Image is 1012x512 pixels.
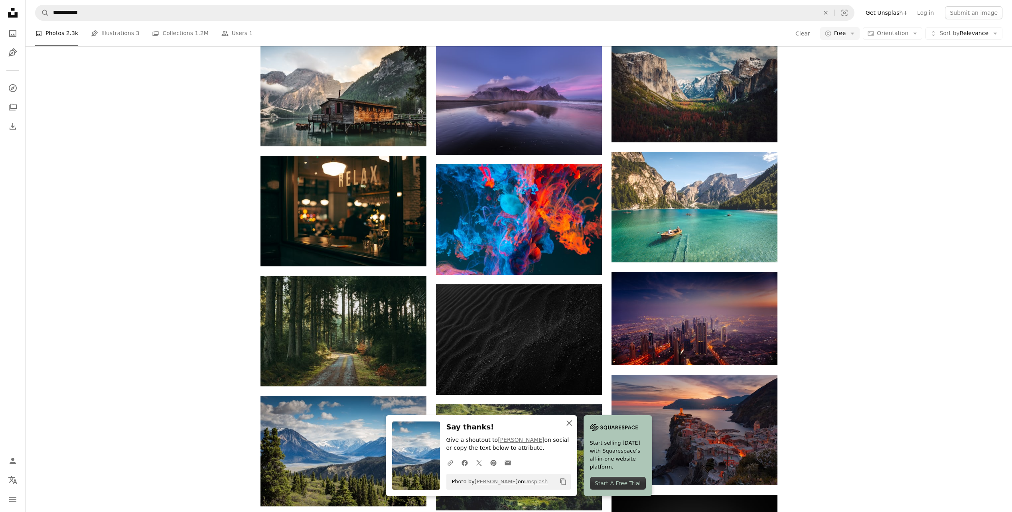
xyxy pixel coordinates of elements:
[221,21,253,46] a: Users 1
[612,315,777,322] a: aerial view photography of high rise building
[584,415,652,496] a: Start selling [DATE] with Squarespace’s all-in-one website platform.Start A Free Trial
[612,272,777,365] img: aerial view photography of high rise building
[945,6,1002,19] button: Submit an image
[36,5,49,20] button: Search Unsplash
[436,96,602,103] a: photo of mountain
[436,336,602,343] a: grey sand wave
[612,83,777,91] a: photo of valley
[498,437,544,443] a: [PERSON_NAME]
[458,455,472,471] a: Share on Facebook
[5,45,21,61] a: Illustrations
[436,404,602,510] img: train on bridge surrounded with trees at daytime
[436,284,602,395] img: grey sand wave
[835,5,854,20] button: Visual search
[446,421,571,433] h3: Say thanks!
[260,396,426,506] img: green mountain across body of water
[912,6,939,19] a: Log in
[260,327,426,335] a: a dirt road in the middle of a forest
[260,207,426,215] a: person sitting inside restaurant
[260,156,426,266] img: person sitting inside restaurant
[475,479,518,484] a: [PERSON_NAME]
[590,439,646,471] span: Start selling [DATE] with Squarespace’s all-in-one website platform.
[260,42,426,146] img: architectural photography of brown wooden house
[795,27,811,40] button: Clear
[612,426,777,433] a: aerial view of village on mountain cliff during orange sunset
[136,29,140,38] span: 3
[249,29,253,38] span: 1
[590,477,646,490] div: Start A Free Trial
[5,118,21,134] a: Download History
[612,32,777,142] img: photo of valley
[472,455,486,471] a: Share on Twitter
[152,21,208,46] a: Collections 1.2M
[5,491,21,507] button: Menu
[486,455,501,471] a: Share on Pinterest
[817,5,834,20] button: Clear
[436,44,602,155] img: photo of mountain
[834,30,846,37] span: Free
[939,30,988,37] span: Relevance
[612,152,777,262] img: three brown wooden boat on blue lake water taken at daytime
[925,27,1002,40] button: Sort byRelevance
[5,472,21,488] button: Language
[590,421,638,433] img: file-1705255347840-230a6ab5bca9image
[448,475,548,488] span: Photo by on
[5,99,21,115] a: Collections
[91,21,139,46] a: Illustrations 3
[260,91,426,98] a: architectural photography of brown wooden house
[195,29,208,38] span: 1.2M
[436,164,602,275] img: blue and orange smoke
[501,455,515,471] a: Share over email
[5,80,21,96] a: Explore
[863,27,922,40] button: Orientation
[939,30,959,36] span: Sort by
[612,375,777,485] img: aerial view of village on mountain cliff during orange sunset
[877,30,908,36] span: Orientation
[260,276,426,386] img: a dirt road in the middle of a forest
[5,453,21,469] a: Log in / Sign up
[446,436,571,452] p: Give a shoutout to on social or copy the text below to attribute.
[820,27,860,40] button: Free
[5,5,21,22] a: Home — Unsplash
[35,5,854,21] form: Find visuals sitewide
[436,216,602,223] a: blue and orange smoke
[612,203,777,211] a: three brown wooden boat on blue lake water taken at daytime
[5,26,21,41] a: Photos
[260,447,426,455] a: green mountain across body of water
[861,6,912,19] a: Get Unsplash+
[524,479,548,484] a: Unsplash
[556,475,570,488] button: Copy to clipboard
